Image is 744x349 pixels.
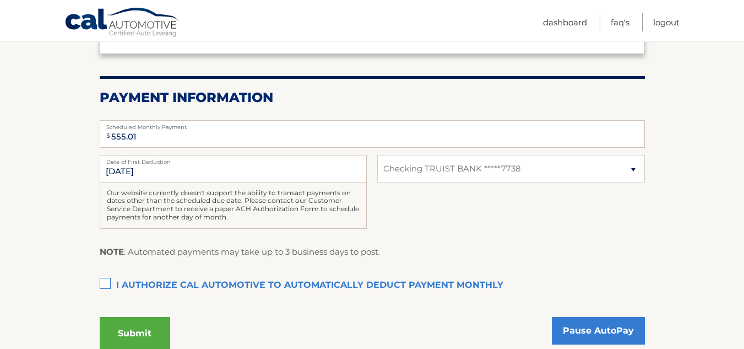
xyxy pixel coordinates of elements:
[100,120,645,148] input: Payment Amount
[100,245,380,259] p: : Automated payments may take up to 3 business days to post.
[653,13,680,31] a: Logout
[100,182,367,229] div: Our website currently doesn't support the ability to transact payments on dates other than the sc...
[103,124,113,148] span: $
[100,120,645,129] label: Scheduled Monthly Payment
[100,155,367,164] label: Date of First Deduction
[100,246,124,257] strong: NOTE
[64,7,180,39] a: Cal Automotive
[543,13,587,31] a: Dashboard
[100,89,645,106] h2: Payment Information
[611,13,629,31] a: FAQ's
[552,317,645,345] a: Pause AutoPay
[100,275,645,297] label: I authorize cal automotive to automatically deduct payment monthly
[100,155,367,182] input: Payment Date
